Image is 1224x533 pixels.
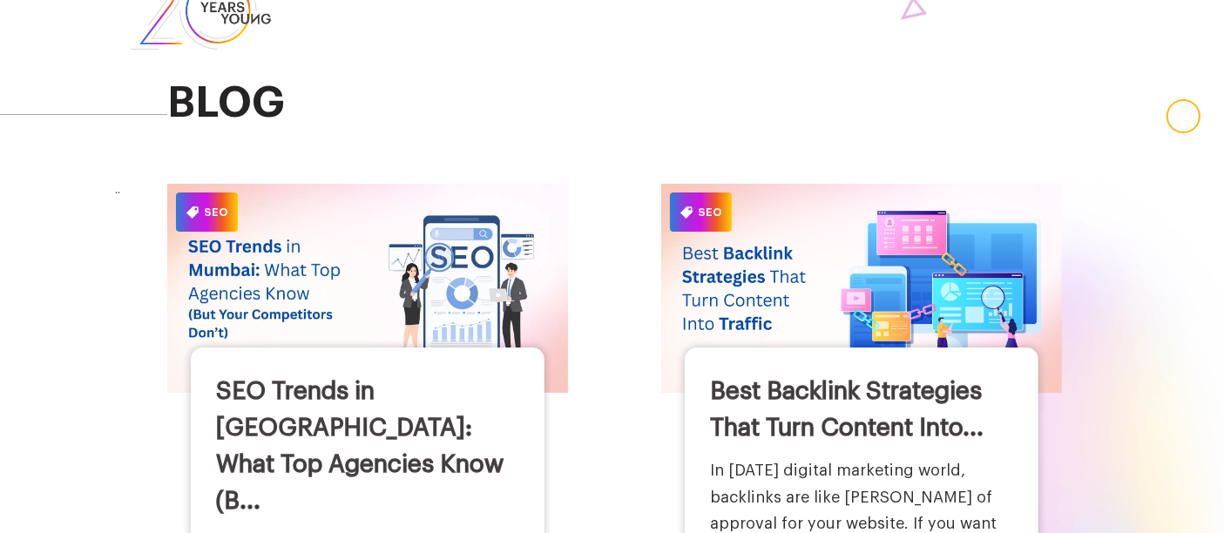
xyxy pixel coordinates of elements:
[167,184,569,392] img: SEO Trends in Mumbai: What Top Agencies Know (But Your Competitors Don’t)
[670,192,732,232] span: SEO
[680,206,693,219] img: Category Icon
[216,379,504,513] a: SEO Trends in [GEOGRAPHIC_DATA]: What Top Agencies Know (B...
[176,192,238,232] span: SEO
[167,80,1096,127] h2: blog
[661,184,1063,392] img: Best Backlink Strategies That Turn Content Into Traffic
[186,206,199,219] img: Category Icon
[710,379,984,440] a: Best Backlink Strategies That Turn Content Into...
